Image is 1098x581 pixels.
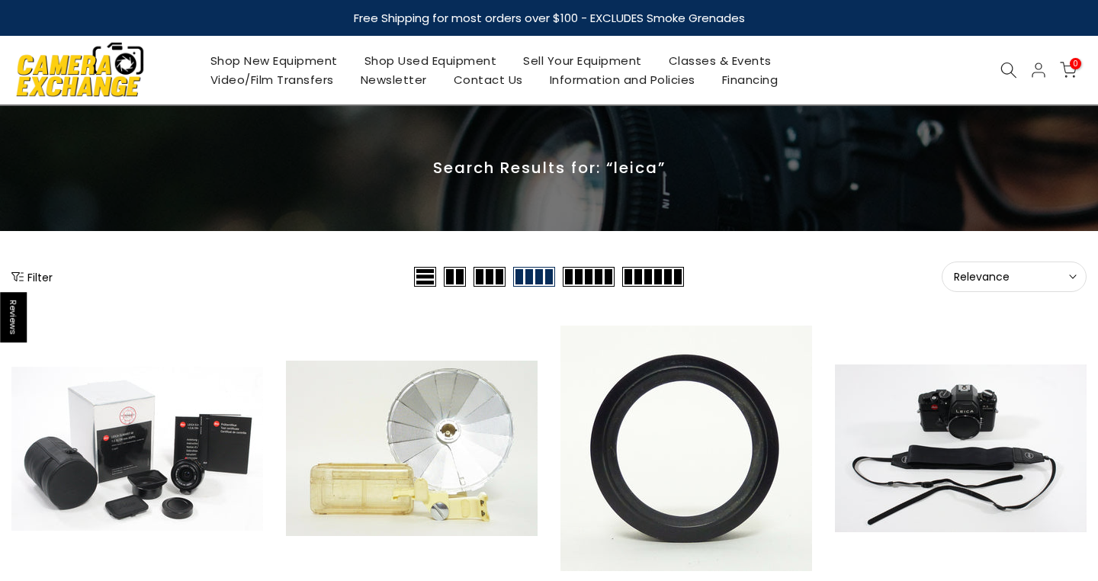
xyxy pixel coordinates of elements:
[655,51,785,70] a: Classes & Events
[1060,62,1077,79] a: 0
[347,70,440,89] a: Newsletter
[354,10,745,26] strong: Free Shipping for most orders over $100 - EXCLUDES Smoke Grenades
[954,270,1074,284] span: Relevance
[11,158,1087,178] p: Search Results for: “leica”
[440,70,536,89] a: Contact Us
[536,70,708,89] a: Information and Policies
[942,262,1087,292] button: Relevance
[11,269,53,284] button: Show filters
[708,70,791,89] a: Financing
[197,51,351,70] a: Shop New Equipment
[351,51,510,70] a: Shop Used Equipment
[197,70,347,89] a: Video/Film Transfers
[510,51,656,70] a: Sell Your Equipment
[1070,58,1081,69] span: 0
